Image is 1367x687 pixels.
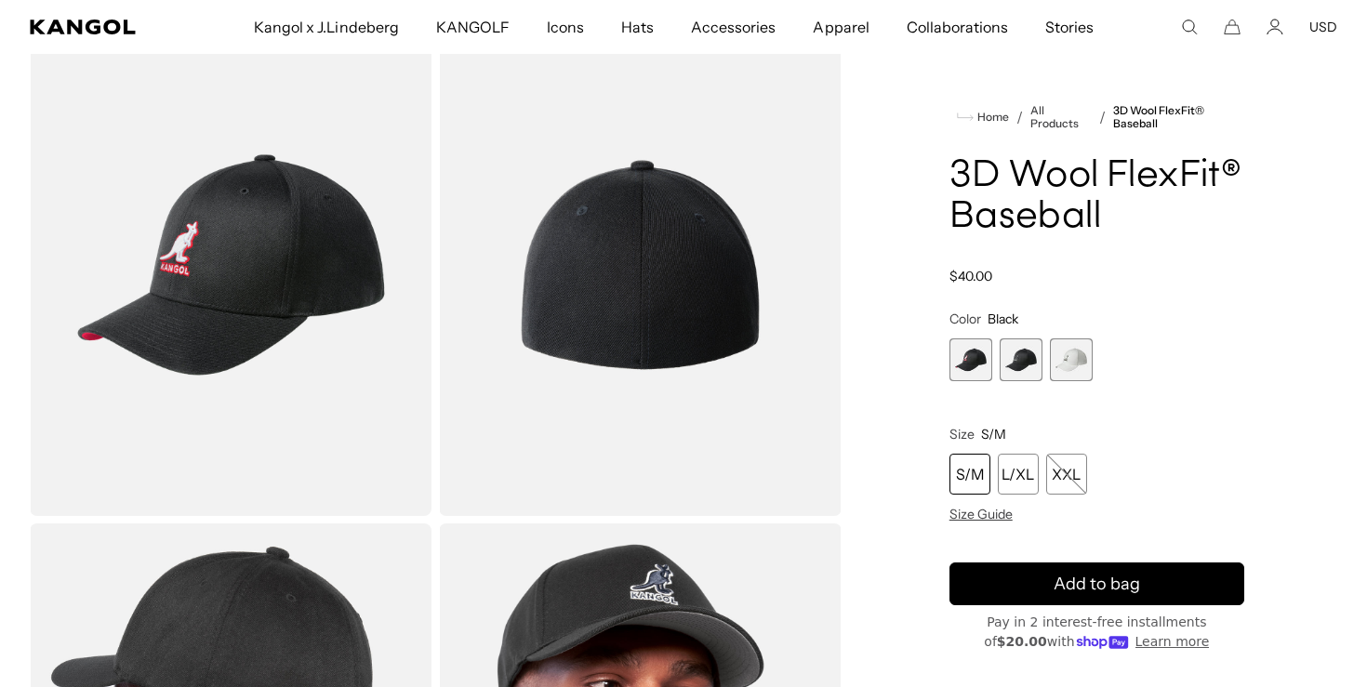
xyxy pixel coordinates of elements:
[949,310,981,327] span: Color
[949,454,990,495] div: S/M
[1046,454,1087,495] div: XXL
[30,20,166,34] a: Kangol
[949,562,1244,605] button: Add to bag
[439,14,841,516] img: color-black
[1050,338,1093,381] div: 3 of 3
[949,338,992,381] label: Black
[949,338,992,381] div: 1 of 3
[949,156,1244,238] h1: 3D Wool FlexFit® Baseball
[1030,104,1092,130] a: All Products
[957,109,1009,126] a: Home
[1000,338,1042,381] div: 2 of 3
[1113,104,1244,130] a: 3D Wool FlexFit® Baseball
[1054,572,1140,597] span: Add to bag
[30,14,431,516] img: color-black
[1009,106,1023,128] li: /
[988,310,1018,327] span: Black
[998,454,1039,495] div: L/XL
[1000,338,1042,381] label: Black/Black
[1181,19,1198,35] summary: Search here
[981,426,1006,443] span: S/M
[1224,19,1241,35] button: Cart
[1309,19,1337,35] button: USD
[1050,338,1093,381] label: White/Black
[949,426,975,443] span: Size
[1267,19,1283,35] a: Account
[1092,106,1106,128] li: /
[949,268,992,284] span: $40.00
[949,506,1013,522] span: Size Guide
[974,111,1009,124] span: Home
[949,104,1244,130] nav: breadcrumbs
